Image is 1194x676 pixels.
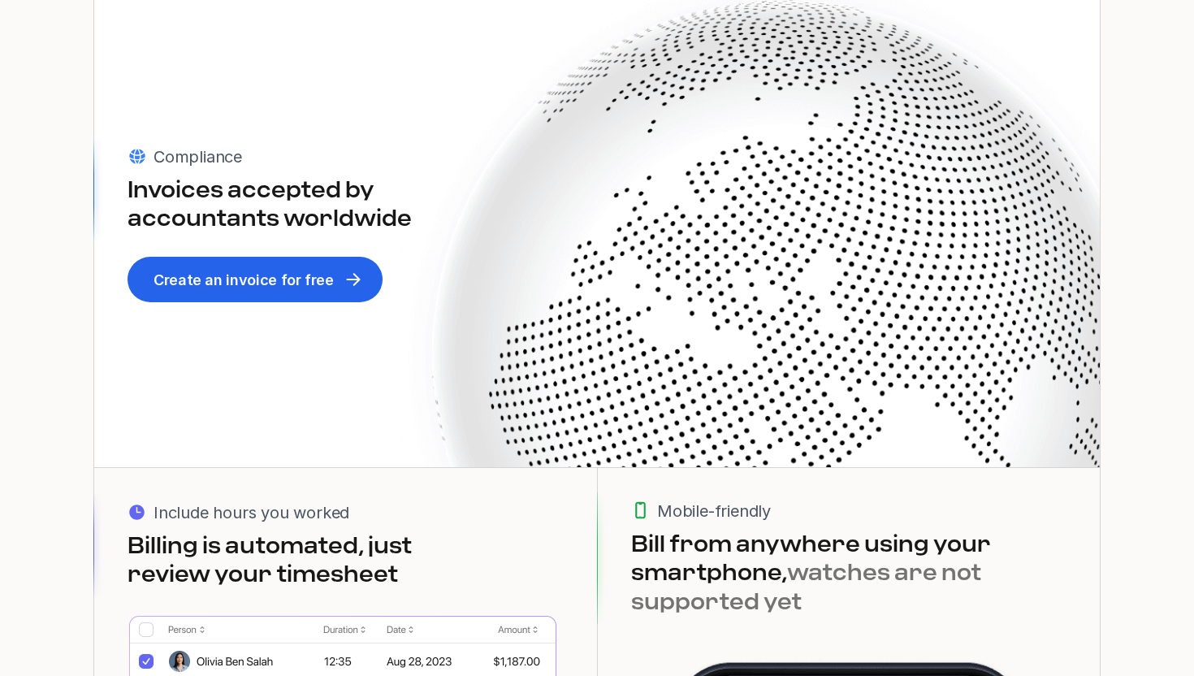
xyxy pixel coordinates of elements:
h2: Invoices accepted by accountants worldwide [128,177,571,235]
p: Bill from anywhere using your smartphone, [631,531,1075,617]
p: Create an invoice for free [154,271,334,288]
p: Compliance [154,145,242,169]
p: Mobile-friendly [657,499,771,523]
p: Include hours you worked [154,500,573,525]
h2: Billing is automated, just review your timesheet [128,533,573,591]
span: watches are not supported yet [631,562,985,613]
a: Create an invoice for free [128,257,383,302]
